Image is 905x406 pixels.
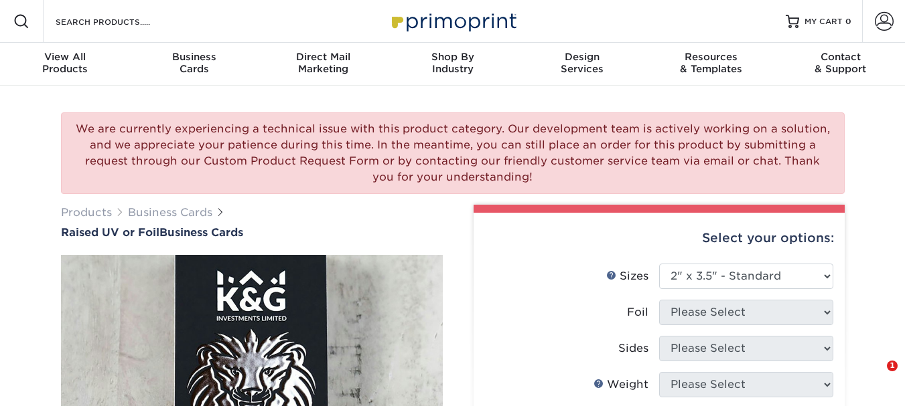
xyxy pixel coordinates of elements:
[517,43,646,86] a: DesignServices
[129,51,259,63] span: Business
[3,365,114,401] iframe: Google Customer Reviews
[61,226,159,239] span: Raised UV or Foil
[54,13,185,29] input: SEARCH PRODUCTS.....
[627,304,648,320] div: Foil
[61,112,845,194] div: We are currently experiencing a technical issue with this product category. Our development team ...
[606,268,648,284] div: Sizes
[129,51,259,75] div: Cards
[776,43,905,86] a: Contact& Support
[388,43,517,86] a: Shop ByIndustry
[128,206,212,219] a: Business Cards
[646,51,776,63] span: Resources
[517,51,646,63] span: Design
[845,17,851,26] span: 0
[646,51,776,75] div: & Templates
[776,51,905,63] span: Contact
[859,361,892,393] iframe: Intercom live chat
[484,213,834,264] div: Select your options:
[646,43,776,86] a: Resources& Templates
[887,361,898,371] span: 1
[517,51,646,75] div: Services
[594,377,648,393] div: Weight
[61,226,443,239] h1: Business Cards
[386,7,520,35] img: Primoprint
[776,51,905,75] div: & Support
[61,226,443,239] a: Raised UV or FoilBusiness Cards
[259,43,388,86] a: Direct MailMarketing
[805,16,843,27] span: MY CART
[259,51,388,75] div: Marketing
[388,51,517,63] span: Shop By
[129,43,259,86] a: BusinessCards
[259,51,388,63] span: Direct Mail
[61,206,112,219] a: Products
[388,51,517,75] div: Industry
[618,340,648,357] div: Sides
